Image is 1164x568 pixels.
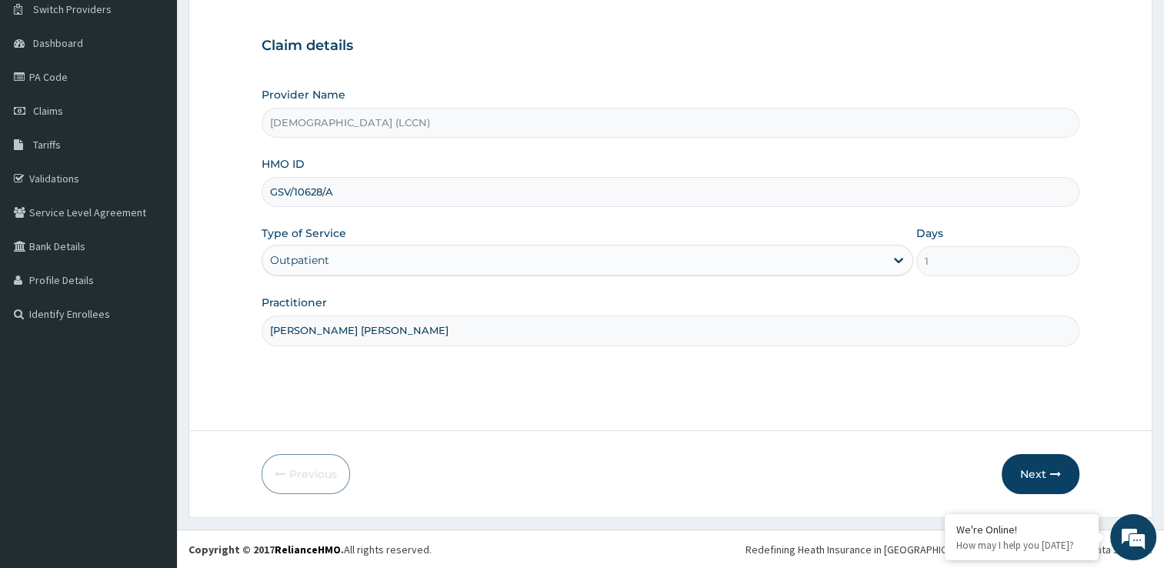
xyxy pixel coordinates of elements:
[1002,454,1079,494] button: Next
[262,87,345,102] label: Provider Name
[8,393,293,446] textarea: Type your message and hit 'Enter'
[33,2,112,16] span: Switch Providers
[262,177,1079,207] input: Enter HMO ID
[262,38,1079,55] h3: Claim details
[270,252,329,268] div: Outpatient
[262,156,305,172] label: HMO ID
[262,316,1079,346] input: Enter Name
[80,86,258,106] div: Chat with us now
[745,542,1152,557] div: Redefining Heath Insurance in [GEOGRAPHIC_DATA] using Telemedicine and Data Science!
[252,8,289,45] div: Minimize live chat window
[262,295,327,310] label: Practitioner
[956,539,1087,552] p: How may I help you today?
[33,104,63,118] span: Claims
[33,138,61,152] span: Tariffs
[956,523,1087,536] div: We're Online!
[916,226,943,241] label: Days
[89,180,212,336] span: We're online!
[262,454,350,494] button: Previous
[275,543,341,556] a: RelianceHMO
[262,226,346,241] label: Type of Service
[188,543,344,556] strong: Copyright © 2017 .
[33,36,83,50] span: Dashboard
[28,77,62,115] img: d_794563401_company_1708531726252_794563401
